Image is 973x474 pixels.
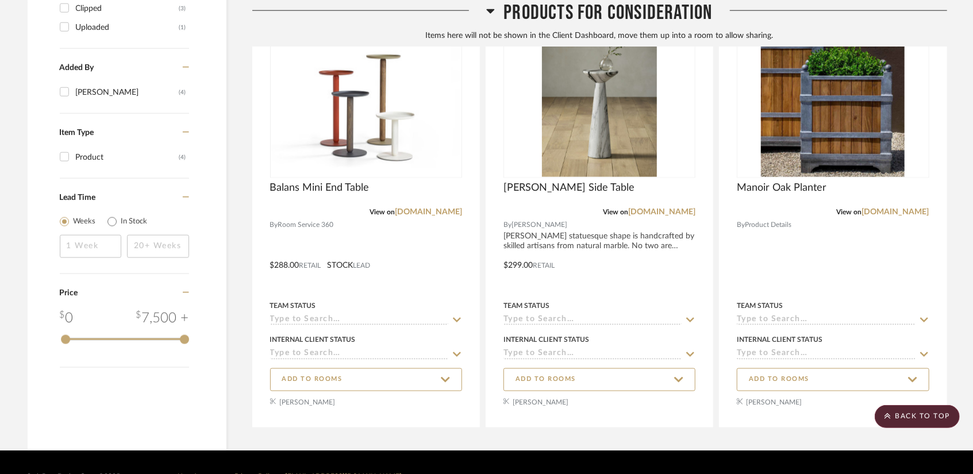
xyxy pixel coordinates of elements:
[503,219,512,230] span: By
[737,368,929,391] button: ADD TO ROOMS
[179,83,186,102] div: (4)
[875,405,960,428] scroll-to-top-button: BACK TO TOP
[282,375,343,384] span: ADD TO ROOMS
[270,315,448,326] input: Type to Search…
[737,33,928,178] div: 0
[136,308,189,329] div: 7,500 +
[395,208,462,216] a: [DOMAIN_NAME]
[60,308,74,329] div: 0
[60,129,94,137] span: Item Type
[121,216,148,228] label: In Stock
[60,235,122,258] input: 1 Week
[503,300,549,311] div: Team Status
[737,334,822,345] div: Internal Client Status
[516,375,576,384] span: ADD TO ROOMS
[76,18,179,37] div: Uploaded
[737,349,915,360] input: Type to Search…
[270,368,462,391] button: ADD TO ROOMS
[761,33,905,177] img: Manoir Oak Planter
[76,83,179,102] div: [PERSON_NAME]
[542,33,657,177] img: Marlowe Side Table
[737,300,783,311] div: Team Status
[270,349,448,360] input: Type to Search…
[512,219,567,230] span: [PERSON_NAME]
[503,315,682,326] input: Type to Search…
[628,208,695,216] a: [DOMAIN_NAME]
[737,315,915,326] input: Type to Search…
[745,219,791,230] span: Product Details
[503,182,634,194] span: [PERSON_NAME] Side Table
[60,64,94,72] span: Added By
[503,334,589,345] div: Internal Client Status
[60,289,78,297] span: Price
[603,209,628,215] span: View on
[252,29,947,42] div: Items here will not be shown in the Client Dashboard, move them up into a room to allow sharing.
[270,300,316,311] div: Team Status
[270,219,278,230] span: By
[503,349,682,360] input: Type to Search…
[270,334,356,345] div: Internal Client Status
[127,235,189,258] input: 20+ Weeks
[737,219,745,230] span: By
[76,148,179,167] div: Product
[60,194,96,202] span: Lead Time
[503,368,695,391] button: ADD TO ROOMS
[270,182,370,194] span: Balans Mini End Table
[271,42,461,168] img: Balans Mini End Table
[749,375,809,384] span: ADD TO ROOMS
[862,208,929,216] a: [DOMAIN_NAME]
[179,148,186,167] div: (4)
[837,209,862,215] span: View on
[271,33,461,178] div: 0
[74,216,96,228] label: Weeks
[278,219,334,230] span: Room Service 360
[737,182,826,194] span: Manoir Oak Planter
[179,18,186,37] div: (1)
[504,33,695,178] div: 0
[370,209,395,215] span: View on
